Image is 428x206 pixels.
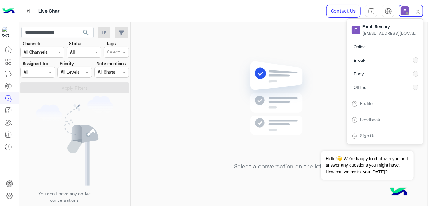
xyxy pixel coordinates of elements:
a: Sign Out [360,133,377,138]
a: tab [365,5,377,18]
img: tab [368,8,375,15]
img: userImage [401,6,409,15]
img: tab [352,133,358,139]
label: Priority [60,60,74,67]
img: empty users [36,96,113,186]
h5: Select a conversation on the left [234,163,324,170]
p: Live Chat [38,7,60,15]
img: hulul-logo.png [388,181,410,203]
a: Contact Us [326,5,361,18]
label: Status [69,40,82,47]
span: Hello!👋 We're happy to chat with you and answer any questions you might have. How can we assist y... [321,151,413,180]
img: tab [385,8,392,15]
div: Select [106,49,120,57]
img: tab [26,7,34,15]
button: Apply Filters [20,82,129,93]
label: Channel: [23,40,40,47]
img: no messages [235,56,323,158]
p: You don’t have any active conversations [33,190,95,204]
span: Farah Semary [363,23,418,30]
label: Note mentions [97,60,126,67]
img: Logo [2,5,15,18]
img: 317874714732967 [2,27,13,38]
span: [EMAIL_ADDRESS][DOMAIN_NAME] [363,30,418,36]
label: Assigned to: [23,60,48,67]
img: tab [352,117,358,123]
label: Tags [106,40,116,47]
a: Feedback [360,117,380,122]
a: Profile [360,101,373,106]
img: tab [352,101,358,107]
span: search [82,29,90,36]
img: userImage [352,26,360,34]
button: search [78,27,94,40]
img: close [415,8,422,15]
